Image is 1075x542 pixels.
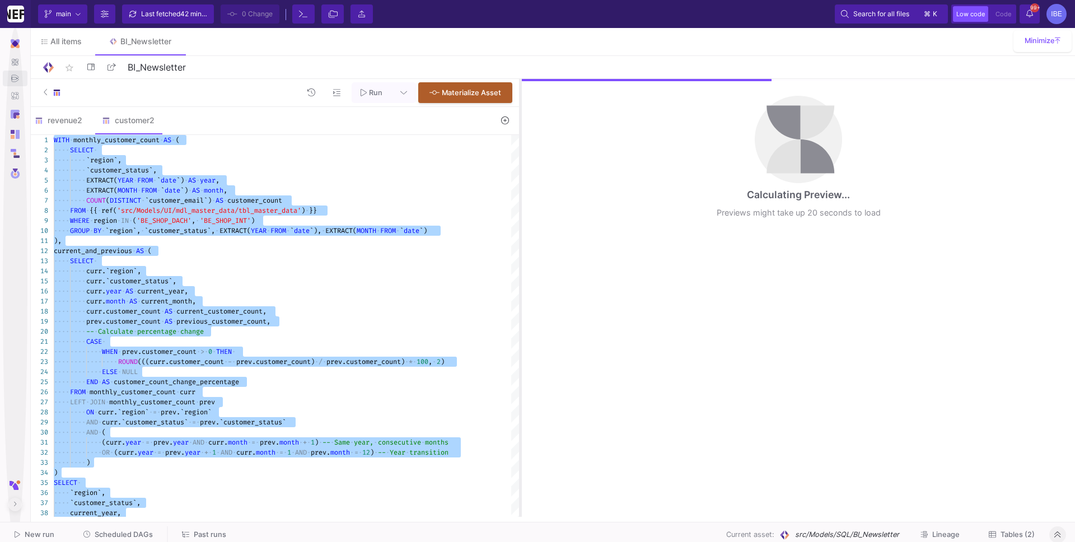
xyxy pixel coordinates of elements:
span: ` [400,226,404,235]
span: CASE [86,337,102,346]
span: , [428,357,432,366]
span: 'BE_SHOP_INT' [200,216,251,225]
span: ⌘ [924,7,931,21]
span: · [196,175,200,185]
span: ···· [86,357,102,367]
span: `region`, [86,156,121,165]
span: ···· [70,357,86,367]
span: · [90,216,94,226]
img: Navigation icon [11,149,20,158]
span: · [376,226,380,236]
span: change [180,327,204,336]
span: · [121,286,125,296]
span: · [223,195,227,205]
span: MONTH [118,186,137,195]
span: ···· [102,357,118,367]
span: ···· [54,175,70,185]
span: · [188,185,192,195]
span: ···· [70,266,86,276]
span: WHERE [70,216,90,225]
div: 25 [28,377,48,387]
img: Navigation icon [11,58,20,67]
span: · [405,357,409,367]
span: ELSE [102,367,118,376]
span: · [267,226,270,236]
div: 8 [28,205,48,216]
button: Materialize Asset [418,82,512,103]
span: > [200,347,204,356]
span: year [200,176,216,185]
span: · [172,316,176,326]
span: `), [310,226,321,235]
span: , [191,216,195,225]
span: k [933,7,937,21]
span: AS [163,135,171,144]
img: y42-short-logo.svg [10,473,21,498]
span: SELECT [70,146,94,155]
span: · [86,205,90,216]
span: · [110,377,114,387]
span: ···· [54,155,70,165]
span: WHEN [102,347,118,356]
span: · [97,205,101,216]
span: curr.`region`, [86,267,141,275]
span: prev.customer_count [122,347,197,356]
span: · [133,326,137,337]
img: SQL-Model type child icon [102,116,110,125]
span: · [141,226,144,236]
span: monthly_customer_count [73,135,160,144]
span: END [86,377,98,386]
span: · [132,246,136,256]
span: AS [102,377,110,386]
span: prev.customer_count) [326,357,405,366]
span: Code [995,10,1011,18]
span: 42 minutes ago [180,10,228,18]
img: SQL Model [779,529,791,541]
a: Navigation icon [3,105,27,123]
span: · [176,326,180,337]
span: EXTRACT( [219,226,251,235]
div: 19 [28,316,48,326]
div: 15 [28,276,48,286]
div: Navigation icon [3,53,27,104]
span: · [315,357,319,367]
span: · [224,357,228,367]
span: ···· [70,175,86,185]
span: · [153,175,157,185]
span: `) [176,176,184,185]
mat-expansion-panel-header: Navigation icon [3,35,27,53]
span: Lineage [932,530,960,539]
span: date [161,176,176,185]
div: BI_Newsletter [120,37,171,46]
span: `) [419,226,427,235]
img: Navigation icon [11,110,20,119]
span: Run [369,88,382,97]
span: ···· [54,316,70,326]
span: ···· [54,286,70,296]
span: previous_customer_count, [176,317,270,326]
span: ···· [54,326,70,337]
div: 4 [28,165,48,175]
img: YZ4Yr8zUCx6JYM5gIgaTIQYeTXdcwQjnYC8iZtTV.png [7,6,24,22]
span: `customer_email`) [145,196,212,205]
span: ( [133,216,137,225]
div: 23 [28,357,48,367]
span: · [184,175,188,185]
span: , [223,186,227,195]
span: ···· [70,296,86,306]
span: `customer_status`, [144,226,215,235]
span: {{ [90,206,97,215]
span: ···· [70,155,86,165]
span: · [90,226,94,236]
span: current_customer_count, [176,307,267,316]
span: · [137,296,141,306]
span: FROM [141,186,157,195]
span: · [161,316,165,326]
span: · [137,185,141,195]
span: ROUND [118,357,138,366]
span: AS [125,287,133,296]
span: curr. [86,297,106,306]
span: ···· [54,185,70,195]
span: · [195,216,199,226]
span: `customer_status`, [86,166,157,175]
